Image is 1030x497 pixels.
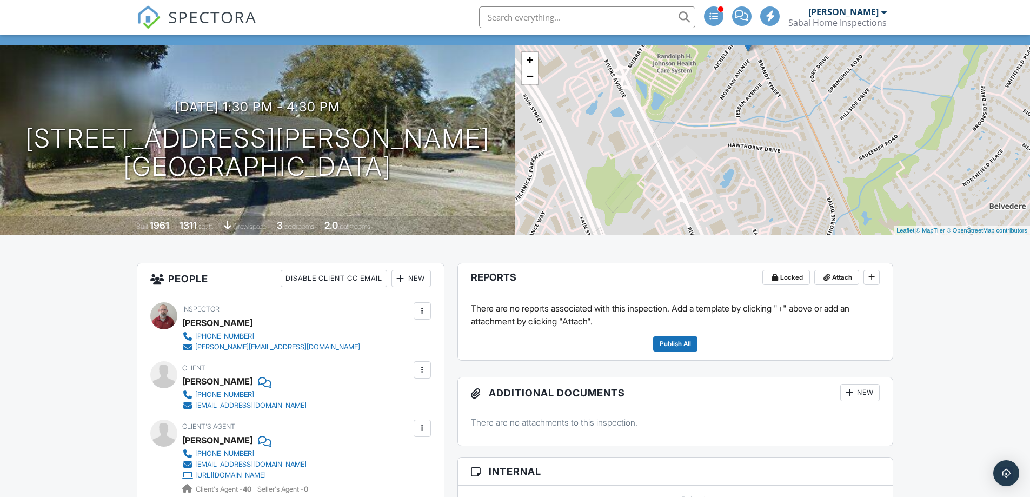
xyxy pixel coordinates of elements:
[458,458,893,486] h3: Internal
[195,343,360,352] div: [PERSON_NAME][EMAIL_ADDRESS][DOMAIN_NAME]
[522,52,538,68] a: Zoom in
[304,485,308,493] strong: 0
[195,390,254,399] div: [PHONE_NUMBER]
[182,305,220,313] span: Inspector
[195,449,254,458] div: [PHONE_NUMBER]
[947,227,1027,234] a: © OpenStreetMap contributors
[25,124,490,182] h1: [STREET_ADDRESS][PERSON_NAME] [GEOGRAPHIC_DATA]
[858,20,893,35] div: More
[479,6,695,28] input: Search everything...
[808,6,879,17] div: [PERSON_NAME]
[195,332,254,341] div: [PHONE_NUMBER]
[182,432,252,448] a: [PERSON_NAME]
[180,220,197,231] div: 1311
[182,400,307,411] a: [EMAIL_ADDRESS][DOMAIN_NAME]
[182,422,235,430] span: Client's Agent
[522,68,538,84] a: Zoom out
[136,222,148,230] span: Built
[137,263,444,294] h3: People
[243,485,251,493] strong: 40
[391,270,431,287] div: New
[182,470,307,481] a: [URL][DOMAIN_NAME]
[182,364,205,372] span: Client
[182,373,252,389] div: [PERSON_NAME]
[198,222,214,230] span: sq. ft.
[182,342,360,353] a: [PERSON_NAME][EMAIL_ADDRESS][DOMAIN_NAME]
[196,485,253,493] span: Client's Agent -
[840,384,880,401] div: New
[788,17,887,28] div: Sabal Home Inspections
[195,471,266,480] div: [URL][DOMAIN_NAME]
[324,220,338,231] div: 2.0
[257,485,308,493] span: Seller's Agent -
[894,226,1030,235] div: |
[182,331,360,342] a: [PHONE_NUMBER]
[195,460,307,469] div: [EMAIL_ADDRESS][DOMAIN_NAME]
[993,460,1019,486] div: Open Intercom Messenger
[916,227,945,234] a: © MapTiler
[471,416,880,428] p: There are no attachments to this inspection.
[137,15,257,37] a: SPECTORA
[277,220,283,231] div: 3
[168,5,257,28] span: SPECTORA
[182,459,307,470] a: [EMAIL_ADDRESS][DOMAIN_NAME]
[137,5,161,29] img: The Best Home Inspection Software - Spectora
[182,448,307,459] a: [PHONE_NUMBER]
[150,220,169,231] div: 1961
[175,100,340,114] h3: [DATE] 1:30 pm - 4:30 pm
[284,222,314,230] span: bedrooms
[182,315,252,331] div: [PERSON_NAME]
[896,227,914,234] a: Leaflet
[458,377,893,408] h3: Additional Documents
[195,401,307,410] div: [EMAIL_ADDRESS][DOMAIN_NAME]
[340,222,370,230] span: bathrooms
[794,20,854,35] div: Client View
[233,222,267,230] span: crawlspace
[281,270,387,287] div: Disable Client CC Email
[182,389,307,400] a: [PHONE_NUMBER]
